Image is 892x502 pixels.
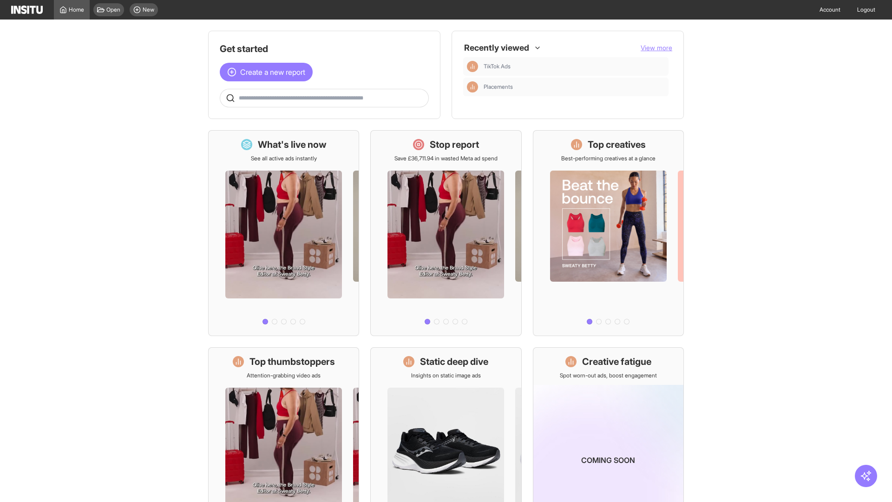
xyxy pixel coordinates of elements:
span: View more [641,44,672,52]
div: Insights [467,81,478,92]
h1: What's live now [258,138,327,151]
span: Placements [484,83,513,91]
p: Attention-grabbing video ads [247,372,321,379]
a: Stop reportSave £36,711.94 in wasted Meta ad spend [370,130,521,336]
span: Placements [484,83,665,91]
h1: Get started [220,42,429,55]
a: Top creativesBest-performing creatives at a glance [533,130,684,336]
span: Create a new report [240,66,305,78]
p: Save £36,711.94 in wasted Meta ad spend [394,155,498,162]
h1: Top thumbstoppers [249,355,335,368]
button: Create a new report [220,63,313,81]
p: Best-performing creatives at a glance [561,155,656,162]
img: Logo [11,6,43,14]
span: TikTok Ads [484,63,511,70]
p: See all active ads instantly [251,155,317,162]
h1: Top creatives [588,138,646,151]
span: New [143,6,154,13]
span: TikTok Ads [484,63,665,70]
h1: Static deep dive [420,355,488,368]
p: Insights on static image ads [411,372,481,379]
div: Insights [467,61,478,72]
span: Home [69,6,84,13]
h1: Stop report [430,138,479,151]
button: View more [641,43,672,53]
span: Open [106,6,120,13]
a: What's live nowSee all active ads instantly [208,130,359,336]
